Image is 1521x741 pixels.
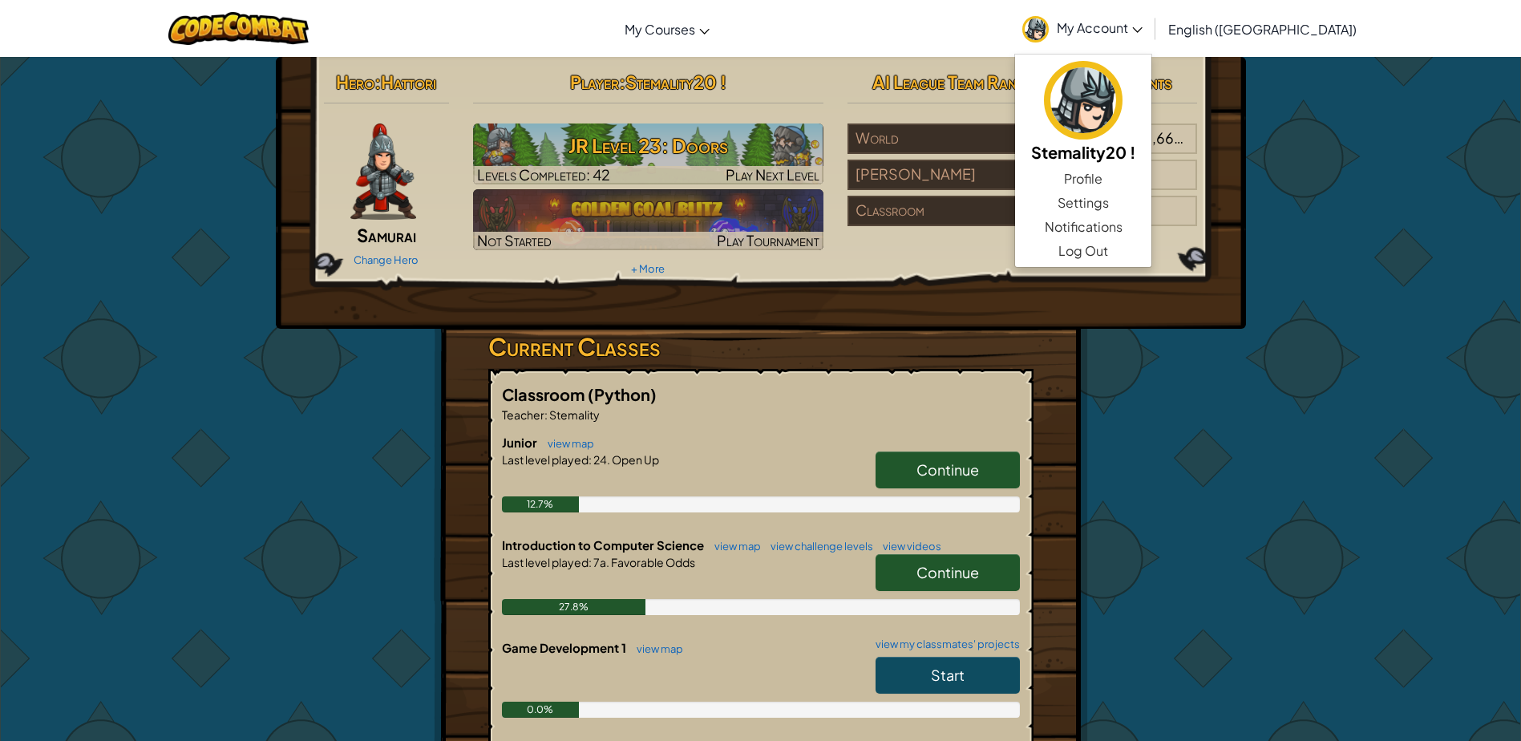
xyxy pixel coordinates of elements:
[502,640,629,655] span: Game Development 1
[872,71,1054,93] span: AI League Team Rankings
[473,189,823,250] img: Golden Goal
[847,196,1022,226] div: Classroom
[548,407,600,422] span: Stemality
[1044,61,1123,140] img: avatar
[1014,3,1151,54] a: My Account
[589,555,592,569] span: :
[931,666,965,684] span: Start
[629,642,683,655] a: view map
[473,123,823,184] a: Play Next Level
[847,175,1198,193] a: [PERSON_NAME]#15/25players
[847,123,1022,154] div: World
[502,537,706,553] span: Introduction to Computer Science
[374,71,381,93] span: :
[592,555,609,569] span: 7a.
[726,165,819,184] span: Play Next Level
[610,452,659,467] span: Open Up
[1187,128,1230,147] span: players
[1015,59,1151,167] a: Stemality20 !
[1031,140,1135,164] h5: Stemality20 !
[625,71,726,93] span: Stemality20 !
[544,407,548,422] span: :
[168,12,309,45] img: CodeCombat logo
[1057,19,1143,36] span: My Account
[1015,167,1151,191] a: Profile
[488,329,1034,365] h3: Current Classes
[588,384,657,404] span: (Python)
[502,702,580,718] div: 0.0%
[617,7,718,51] a: My Courses
[847,211,1198,229] a: Classroom#15/24players
[473,189,823,250] a: Not StartedPlay Tournament
[502,384,588,404] span: Classroom
[609,555,695,569] span: Favorable Odds
[706,540,761,553] a: view map
[916,460,979,479] span: Continue
[502,452,589,467] span: Last level played
[477,165,610,184] span: Levels Completed: 42
[336,71,374,93] span: Hero
[477,231,552,249] span: Not Started
[763,540,873,553] a: view challenge levels
[350,123,416,220] img: samurai.pose.png
[570,71,619,93] span: Player
[1015,191,1151,215] a: Settings
[1015,239,1151,263] a: Log Out
[847,139,1198,157] a: World#1,195,652/8,042,660players
[473,123,823,184] img: JR Level 23: Doors
[592,452,610,467] span: 24.
[875,540,941,553] a: view videos
[847,160,1022,190] div: [PERSON_NAME]
[1015,215,1151,239] a: Notifications
[540,437,594,450] a: view map
[354,253,419,266] a: Change Hero
[357,224,416,246] span: Samurai
[717,231,819,249] span: Play Tournament
[381,71,436,93] span: Hattori
[1160,7,1365,51] a: English ([GEOGRAPHIC_DATA])
[502,407,544,422] span: Teacher
[868,639,1020,650] a: view my classmates' projects
[916,563,979,581] span: Continue
[1168,21,1357,38] span: English ([GEOGRAPHIC_DATA])
[589,452,592,467] span: :
[625,21,695,38] span: My Courses
[1022,16,1049,43] img: avatar
[502,496,580,512] div: 12.7%
[631,262,665,275] a: + More
[619,71,625,93] span: :
[502,599,646,615] div: 27.8%
[502,435,540,450] span: Junior
[473,128,823,164] h3: JR Level 23: Doors
[1045,217,1123,237] span: Notifications
[502,555,589,569] span: Last level played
